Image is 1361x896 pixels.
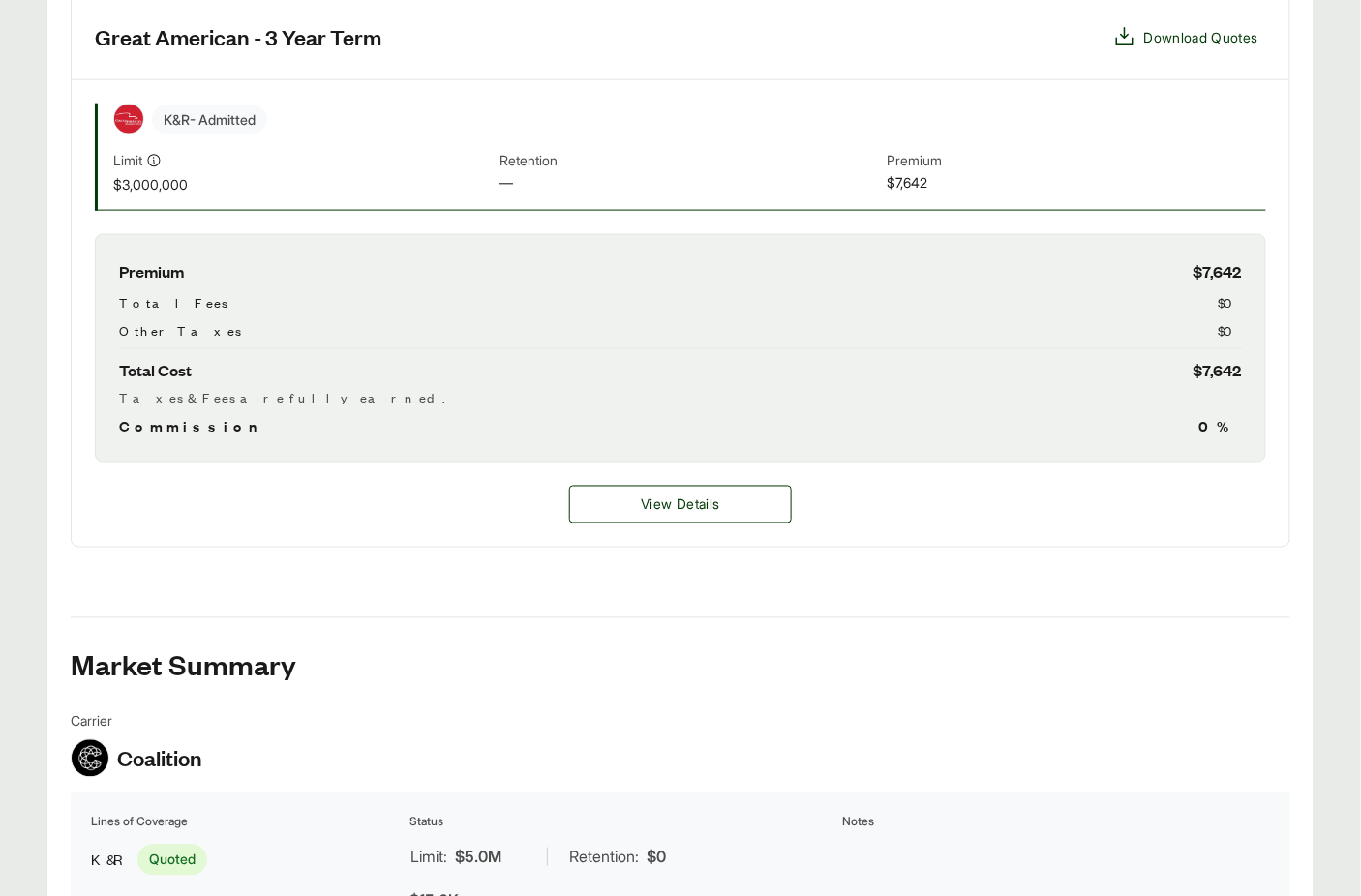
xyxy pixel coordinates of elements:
[119,320,241,341] span: Other Taxes
[117,744,202,773] span: Coalition
[408,813,837,832] th: Status
[569,486,792,523] a: Great American - 3 Year Term details
[1194,258,1242,284] span: $7,642
[647,846,666,869] span: $0
[71,649,1290,680] h2: Market Summary
[1105,17,1266,56] button: Download Quotes
[114,105,143,134] img: Great American
[569,486,792,523] button: View Details
[72,740,108,777] img: Coalition
[152,105,267,134] span: K&R - Admitted
[113,174,493,194] span: $3,000,000
[119,415,266,438] span: Commission
[119,292,227,313] span: Total Fees
[71,711,202,732] span: Carrier
[500,150,880,172] span: Retention
[887,172,1266,194] span: $7,642
[455,846,501,869] span: $5.0M
[119,258,184,284] span: Premium
[113,150,142,170] span: Limit
[842,813,1271,832] th: Notes
[1219,320,1242,341] span: $0
[91,849,130,872] span: K&R
[887,150,1266,172] span: Premium
[545,848,550,867] span: |
[119,357,192,383] span: Total Cost
[95,22,381,51] h3: Great American - 3 Year Term
[1219,292,1242,313] span: $0
[119,387,1242,407] div: Taxes & Fees are fully earned.
[90,813,405,832] th: Lines of Coverage
[1144,27,1258,47] span: Download Quotes
[500,172,880,194] span: —
[410,846,447,869] span: Limit:
[569,846,639,869] span: Retention:
[1194,357,1242,383] span: $7,642
[1199,415,1242,438] span: 0 %
[137,845,207,876] span: Quoted
[641,494,719,515] span: View Details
